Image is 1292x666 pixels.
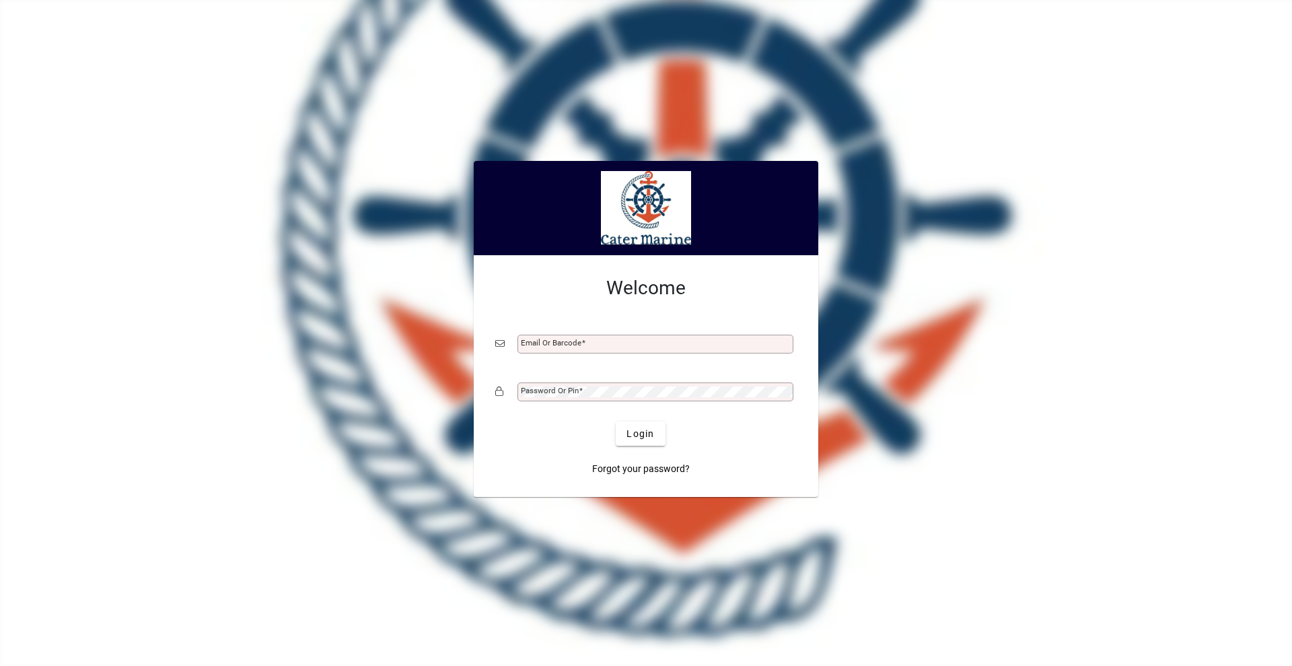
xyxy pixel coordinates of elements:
[587,457,695,481] a: Forgot your password?
[521,338,581,347] mat-label: Email or Barcode
[495,277,797,300] h2: Welcome
[626,427,654,441] span: Login
[616,422,665,446] button: Login
[592,462,690,476] span: Forgot your password?
[521,386,579,395] mat-label: Password or Pin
